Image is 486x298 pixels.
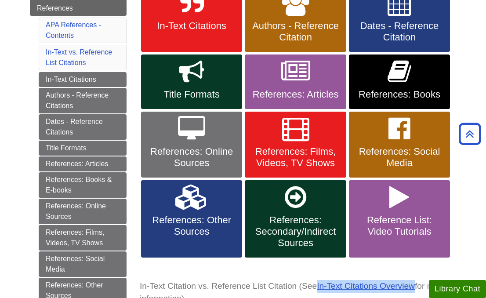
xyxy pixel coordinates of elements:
[317,281,415,291] a: In-Text Citations Overview
[349,112,450,178] a: References: Social Media
[245,112,346,178] a: References: Films, Videos, TV Shows
[39,225,127,251] a: References: Films, Videos, TV Shows
[148,20,236,32] span: In-Text Citations
[148,214,236,237] span: References: Other Sources
[39,72,127,87] a: In-Text Citations
[349,180,450,258] a: Reference List: Video Tutorials
[456,128,484,140] a: Back to Top
[148,146,236,169] span: References: Online Sources
[39,141,127,156] a: Title Formats
[46,48,112,66] a: In-Text vs. Reference List Citations
[245,180,346,258] a: References: Secondary/Indirect Sources
[39,172,127,198] a: References: Books & E-books
[251,214,339,249] span: References: Secondary/Indirect Sources
[39,199,127,224] a: References: Online Sources
[355,89,443,100] span: References: Books
[39,251,127,277] a: References: Social Media
[39,156,127,171] a: References: Articles
[251,89,339,100] span: References: Articles
[251,146,339,169] span: References: Films, Videos, TV Shows
[141,55,242,109] a: Title Formats
[429,280,486,298] button: Library Chat
[39,114,127,140] a: Dates - Reference Citations
[141,180,242,258] a: References: Other Sources
[349,55,450,109] a: References: Books
[355,146,443,169] span: References: Social Media
[141,112,242,178] a: References: Online Sources
[46,21,101,39] a: APA References - Contents
[148,89,236,100] span: Title Formats
[251,20,339,43] span: Authors - Reference Citation
[355,214,443,237] span: Reference List: Video Tutorials
[245,55,346,109] a: References: Articles
[355,20,443,43] span: Dates - Reference Citation
[39,88,127,113] a: Authors - Reference Citations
